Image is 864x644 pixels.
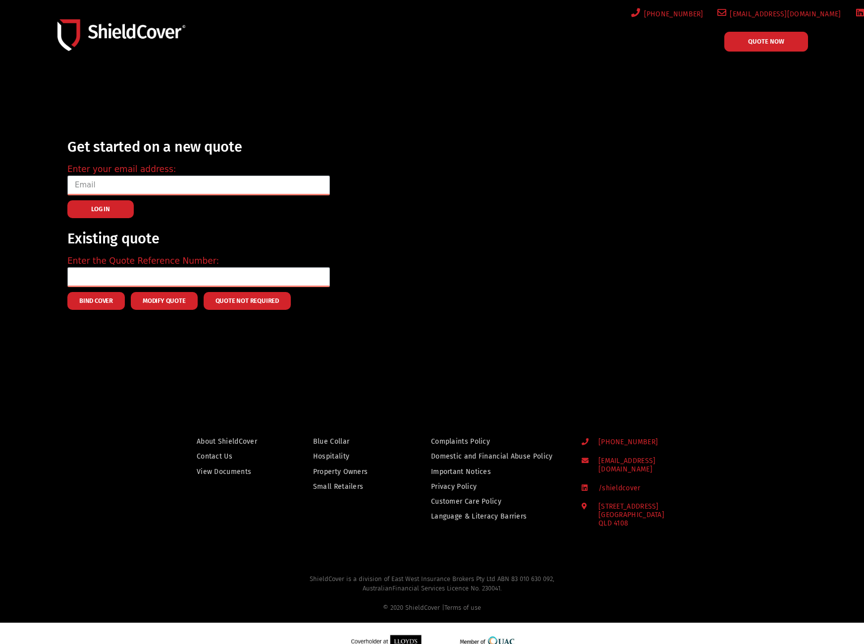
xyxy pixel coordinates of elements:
[67,292,125,310] button: Bind Cover
[629,8,703,20] a: [PHONE_NUMBER]
[431,435,490,448] span: Complaints Policy
[67,231,330,247] h2: Existing quote
[598,511,664,528] div: [GEOGRAPHIC_DATA]
[17,603,847,613] div: © 2020 ShieldCover |
[582,484,703,493] a: /shieldcover
[431,495,501,508] span: Customer Care Policy
[748,38,784,45] span: QUOTE NOW
[431,466,563,478] a: Important Notices
[313,450,388,463] a: Hospitality
[216,300,279,302] span: Quote Not Required
[91,208,110,210] span: LOG IN
[313,450,349,463] span: Hospitality
[131,292,198,310] button: Modify Quote
[431,450,553,463] span: Domestic and Financial Abuse Policy
[197,450,232,463] span: Contact Us
[313,435,349,448] span: Blue Collar
[67,200,134,218] button: LOG IN
[197,466,270,478] a: View Documents
[598,520,664,528] div: QLD 4108
[67,139,330,155] h2: Get started on a new quote
[726,8,841,20] span: [EMAIL_ADDRESS][DOMAIN_NAME]
[431,495,563,508] a: Customer Care Policy
[431,450,563,463] a: Domestic and Financial Abuse Policy
[197,450,270,463] a: Contact Us
[591,438,658,447] span: [PHONE_NUMBER]
[582,457,703,474] a: [EMAIL_ADDRESS][DOMAIN_NAME]
[591,503,664,527] span: [STREET_ADDRESS]
[591,484,641,493] span: /shieldcover
[444,604,481,611] a: Terms of use
[431,480,477,493] span: Privacy Policy
[582,438,703,447] a: [PHONE_NUMBER]
[57,19,185,51] img: Shield-Cover-Underwriting-Australia-logo-full
[67,163,176,176] label: Enter your email address:
[392,585,502,592] span: Financial Services Licence No. 230041.
[204,292,291,310] button: Quote Not Required
[67,176,330,195] input: Email
[313,466,368,478] span: Property Owners
[313,466,388,478] a: Property Owners
[313,435,388,448] a: Blue Collar
[17,574,847,613] h2: ShieldCover is a division of East West Insurance Brokers Pty Ltd ABN 83 010 630 092,
[591,457,703,474] span: [EMAIL_ADDRESS][DOMAIN_NAME]
[431,435,563,448] a: Complaints Policy
[313,480,364,493] span: Small Retailers
[197,466,251,478] span: View Documents
[431,466,491,478] span: Important Notices
[79,300,113,302] span: Bind Cover
[431,510,527,523] span: Language & Literacy Barriers
[431,480,563,493] a: Privacy Policy
[431,510,563,523] a: Language & Literacy Barriers
[143,300,186,302] span: Modify Quote
[641,8,703,20] span: [PHONE_NUMBER]
[17,584,847,613] div: Australian
[197,435,257,448] span: About ShieldCover
[715,8,841,20] a: [EMAIL_ADDRESS][DOMAIN_NAME]
[313,480,388,493] a: Small Retailers
[724,32,808,52] a: QUOTE NOW
[197,435,270,448] a: About ShieldCover
[67,255,219,268] label: Enter the Quote Reference Number:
